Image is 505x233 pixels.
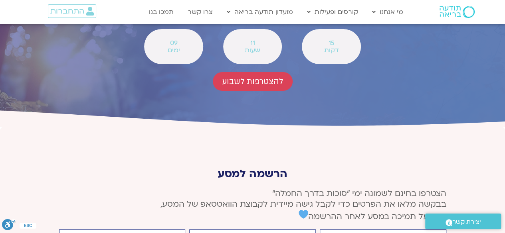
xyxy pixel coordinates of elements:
p: הצטרפו בחינם לשמונה ימי ״סוכות בדרך החמלה״ [59,188,446,222]
img: 💙 [299,210,308,219]
span: ימים [154,47,192,54]
span: 09 [154,39,192,47]
img: תודעה בריאה [440,6,475,18]
span: נודה על תמיכה במסע לאחר ההרשמה [299,211,446,222]
a: צרו קשר [184,4,217,20]
span: יצירת קשר [452,217,481,227]
span: 15 [312,39,350,47]
a: מועדון תודעה בריאה [223,4,297,20]
a: להצטרפות לשבוע [213,72,293,91]
a: מי אנחנו [368,4,407,20]
span: בבקשה מלאו את הפרטים כדי לקבל גישה מיידית לקבוצת הוואטסאפ של המסע, [160,199,446,210]
span: דקות [312,47,350,54]
span: להצטרפות לשבוע [222,77,283,86]
a: תמכו בנו [145,4,178,20]
a: התחברות [48,4,96,18]
a: קורסים ופעילות [303,4,362,20]
p: הרשמה למסע [59,168,446,180]
span: 11 [234,39,271,47]
span: התחברות [50,7,84,16]
a: יצירת קשר [425,213,501,229]
span: שעות [234,47,271,54]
